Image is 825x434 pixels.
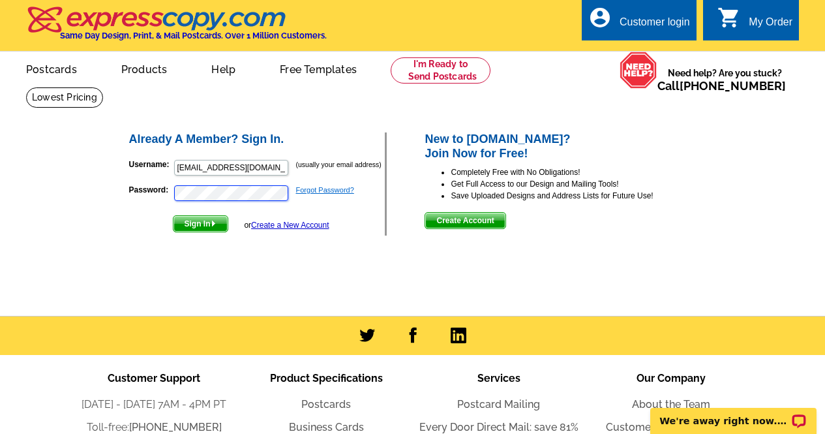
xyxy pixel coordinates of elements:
[717,6,741,29] i: shopping_cart
[588,6,612,29] i: account_circle
[296,186,354,194] a: Forgot Password?
[129,184,173,196] label: Password:
[270,372,383,384] span: Product Specifications
[5,53,98,84] a: Postcards
[190,53,256,84] a: Help
[259,53,378,84] a: Free Templates
[296,161,382,168] small: (usually your email address)
[657,67,792,93] span: Need help? Are you stuck?
[451,166,698,178] li: Completely Free with No Obligations!
[477,372,520,384] span: Services
[620,16,690,35] div: Customer login
[173,216,228,232] span: Sign In
[588,14,690,31] a: account_circle Customer login
[244,219,329,231] div: or
[425,213,505,228] span: Create Account
[637,372,706,384] span: Our Company
[108,372,200,384] span: Customer Support
[620,52,657,89] img: help
[425,132,698,161] h2: New to [DOMAIN_NAME]? Join Now for Free!
[657,79,786,93] span: Call
[451,190,698,202] li: Save Uploaded Designs and Address Lists for Future Use!
[717,14,792,31] a: shopping_cart My Order
[642,393,825,434] iframe: LiveChat chat widget
[289,421,364,433] a: Business Cards
[60,31,327,40] h4: Same Day Design, Print, & Mail Postcards. Over 1 Million Customers.
[632,398,710,411] a: About the Team
[129,132,385,147] h2: Already A Member? Sign In.
[425,212,505,229] button: Create Account
[680,79,786,93] a: [PHONE_NUMBER]
[129,421,222,433] a: [PHONE_NUMBER]
[211,221,217,226] img: button-next-arrow-white.png
[251,221,329,230] a: Create a New Account
[749,16,792,35] div: My Order
[451,178,698,190] li: Get Full Access to our Design and Mailing Tools!
[419,421,578,433] a: Every Door Direct Mail: save 81%
[68,397,240,412] li: [DATE] - [DATE] 7AM - 4PM PT
[301,398,351,411] a: Postcards
[129,159,173,170] label: Username:
[606,421,736,433] a: Customer Success Stories
[26,16,327,40] a: Same Day Design, Print, & Mail Postcards. Over 1 Million Customers.
[100,53,188,84] a: Products
[173,215,228,232] button: Sign In
[457,398,540,411] a: Postcard Mailing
